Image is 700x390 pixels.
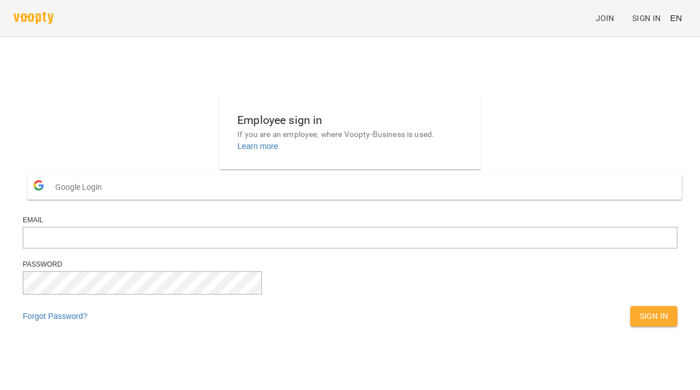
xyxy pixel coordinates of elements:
button: Google Login [27,174,682,200]
h6: Employee sign in [237,111,463,129]
span: EN [670,12,682,24]
span: Join [595,11,614,25]
button: Employee sign inIf you are an employee, where Voopty-Business is used.Learn more [228,102,472,161]
p: If you are an employee, where Voopty-Business is used. [237,129,463,140]
a: Sign In [627,8,665,28]
a: Join [591,8,627,28]
a: Learn more [237,142,278,151]
div: Email [23,215,677,225]
span: Google Login [55,176,108,198]
span: Sign In [632,11,661,25]
button: Sign In [630,306,677,326]
button: EN [665,7,686,28]
span: Sign In [639,309,668,323]
a: Forgot Password? [23,312,88,321]
img: voopty.png [14,12,53,24]
div: Password [23,260,677,269]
